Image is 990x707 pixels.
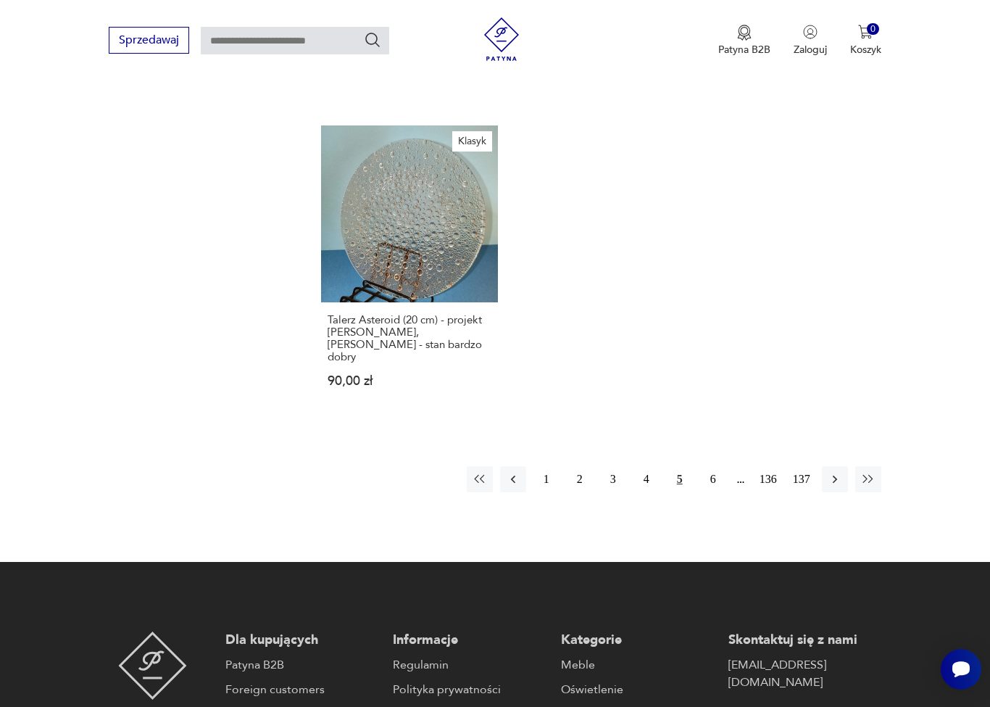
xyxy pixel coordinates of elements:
a: [EMAIL_ADDRESS][DOMAIN_NAME] [728,656,881,691]
a: Foreign customers [225,681,378,698]
p: Patyna B2B [718,43,770,57]
img: Ikona koszyka [858,25,873,39]
a: Meble [561,656,714,674]
p: Koszyk [850,43,881,57]
p: Zaloguj [794,43,827,57]
button: Sprzedawaj [109,27,189,54]
button: 6 [700,466,726,492]
p: 90,00 zł [328,375,491,387]
div: 0 [867,23,879,36]
button: 4 [633,466,660,492]
img: Ikonka użytkownika [803,25,818,39]
p: Kategorie [561,632,714,649]
img: Patyna - sklep z meblami i dekoracjami vintage [480,17,523,61]
a: KlasykTalerz Asteroid (20 cm) - projekt Jan Drost, HSG Ząbkowice - stan bardzo dobryTalerz Astero... [321,125,498,415]
button: Patyna B2B [718,25,770,57]
button: 0Koszyk [850,25,881,57]
p: Dla kupujących [225,632,378,649]
p: Informacje [393,632,546,649]
a: Polityka prywatności [393,681,546,698]
a: Sprzedawaj [109,36,189,46]
h3: Talerz Asteroid (20 cm) - projekt [PERSON_NAME], [PERSON_NAME] - stan bardzo dobry [328,314,491,363]
button: 137 [789,466,815,492]
button: 3 [600,466,626,492]
img: Ikona medalu [737,25,752,41]
button: Zaloguj [794,25,827,57]
button: 136 [755,466,781,492]
a: Patyna B2B [225,656,378,674]
img: Patyna - sklep z meblami i dekoracjami vintage [118,632,187,700]
iframe: Smartsupp widget button [941,649,981,690]
button: 5 [667,466,693,492]
button: 1 [533,466,560,492]
a: Ikona medaluPatyna B2B [718,25,770,57]
a: Oświetlenie [561,681,714,698]
button: 2 [567,466,593,492]
p: Skontaktuj się z nami [728,632,881,649]
a: Regulamin [393,656,546,674]
button: Szukaj [364,31,381,49]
